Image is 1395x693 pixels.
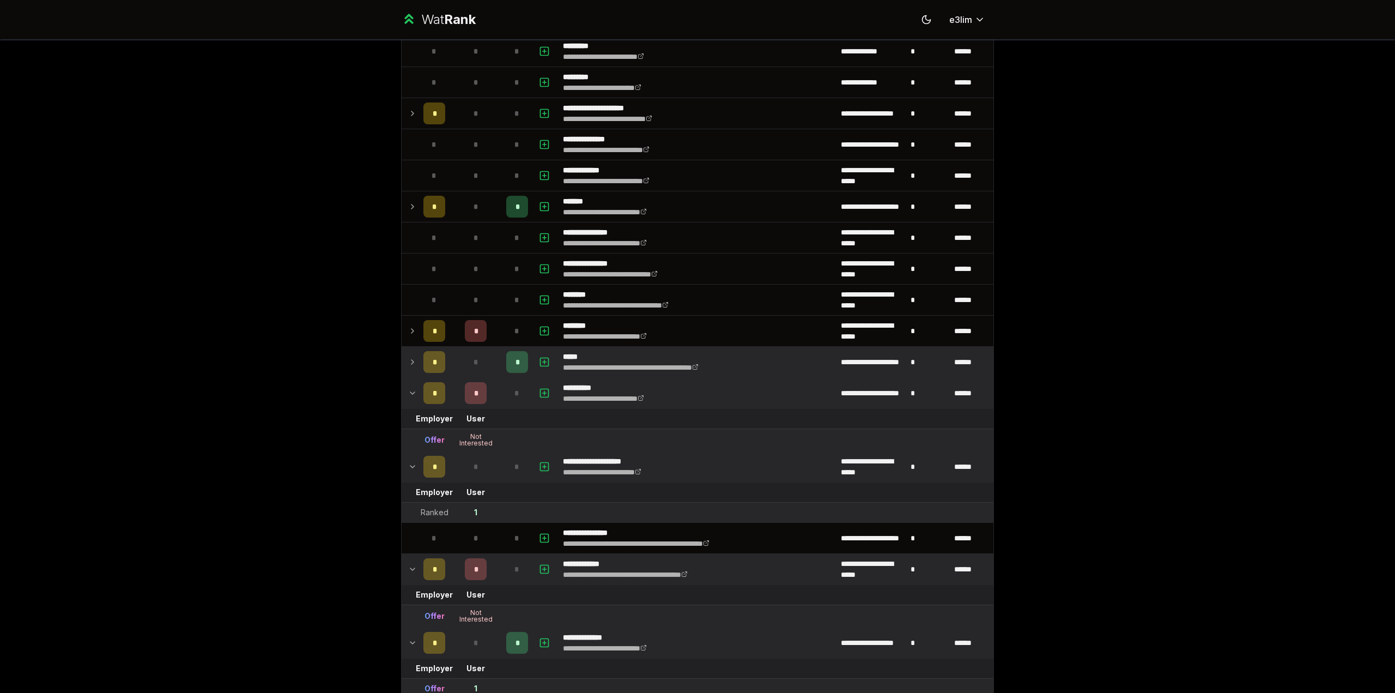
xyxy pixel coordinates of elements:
[444,11,476,27] span: Rank
[454,610,498,623] div: Not Interested
[454,433,498,447] div: Not Interested
[401,11,476,28] a: WatRank
[450,483,502,502] td: User
[424,611,445,622] div: Offer
[419,409,450,429] td: Employer
[424,435,445,445] div: Offer
[450,659,502,678] td: User
[419,659,450,678] td: Employer
[474,507,477,518] div: 1
[419,585,450,605] td: Employer
[421,507,448,518] div: Ranked
[949,13,972,26] span: e3lim
[941,10,994,29] button: e3lim
[421,11,476,28] div: Wat
[450,409,502,429] td: User
[450,585,502,605] td: User
[419,483,450,502] td: Employer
